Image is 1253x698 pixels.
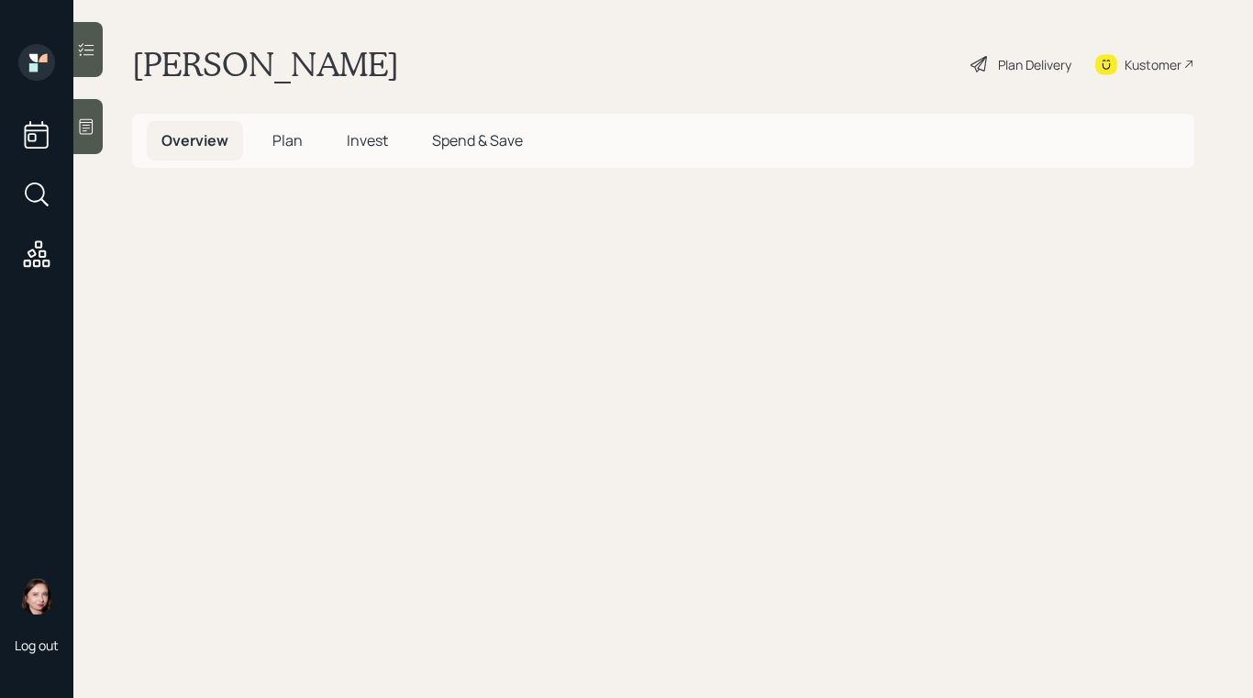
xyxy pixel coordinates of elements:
div: Kustomer [1125,55,1181,74]
h1: [PERSON_NAME] [132,44,399,84]
span: Invest [347,130,388,150]
div: Plan Delivery [998,55,1071,74]
span: Spend & Save [432,130,523,150]
div: Log out [15,637,59,654]
span: Overview [161,130,228,150]
span: Plan [272,130,303,150]
img: aleksandra-headshot.png [18,578,55,615]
